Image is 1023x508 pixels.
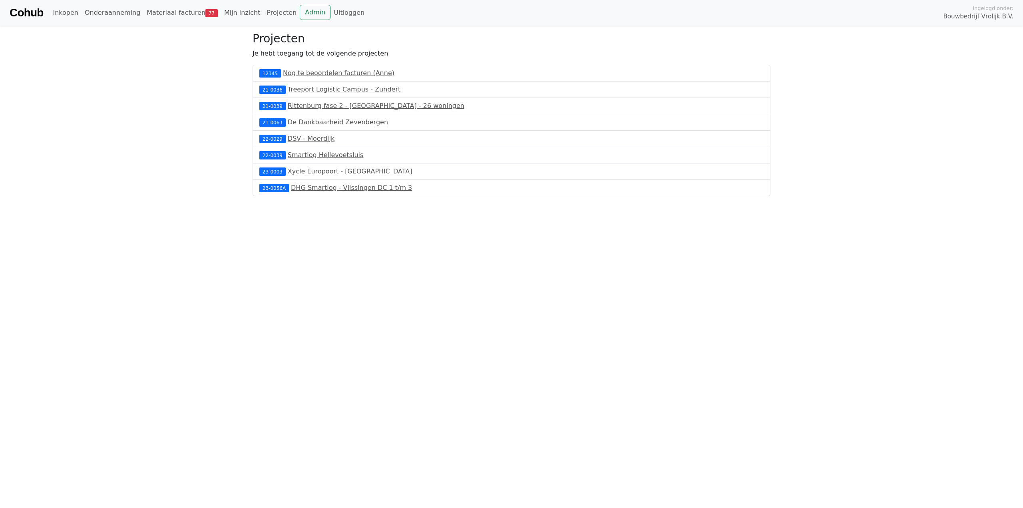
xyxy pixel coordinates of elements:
[143,5,221,21] a: Materiaal facturen77
[253,49,770,58] p: Je hebt toegang tot de volgende projecten
[259,184,289,192] div: 23-0056A
[259,135,286,143] div: 22-0029
[259,167,286,175] div: 23-0003
[259,102,286,110] div: 21-0039
[288,86,400,93] a: Treeport Logistic Campus - Zundert
[10,3,43,22] a: Cohub
[82,5,143,21] a: Onderaanneming
[259,86,286,94] div: 21-0036
[263,5,300,21] a: Projecten
[330,5,368,21] a: Uitloggen
[259,118,286,126] div: 21-0063
[205,9,218,17] span: 77
[288,102,464,110] a: Rittenburg fase 2 - [GEOGRAPHIC_DATA] - 26 woningen
[300,5,330,20] a: Admin
[259,151,286,159] div: 22-0039
[50,5,81,21] a: Inkopen
[288,167,412,175] a: Xycle Europoort - [GEOGRAPHIC_DATA]
[283,69,394,77] a: Nog te beoordelen facturen (Anne)
[973,4,1013,12] span: Ingelogd onder:
[253,32,770,46] h3: Projecten
[943,12,1013,21] span: Bouwbedrijf Vrolijk B.V.
[259,69,281,77] div: 12345
[291,184,412,191] a: DHG Smartlog - Vlissingen DC 1 t/m 3
[288,151,364,159] a: Smartlog Hellevoetsluis
[221,5,264,21] a: Mijn inzicht
[288,135,334,142] a: DSV - Moerdijk
[288,118,388,126] a: De Dankbaarheid Zevenbergen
